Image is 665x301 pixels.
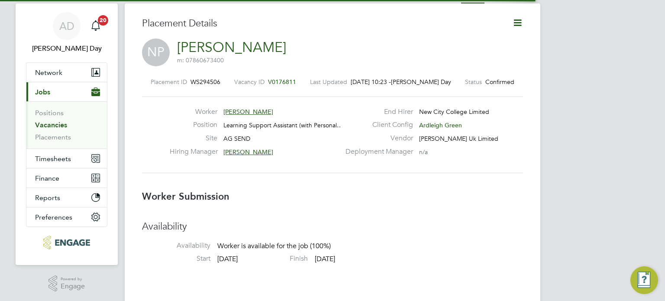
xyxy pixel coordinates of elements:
[35,194,60,202] span: Reports
[142,191,229,202] b: Worker Submission
[48,275,85,292] a: Powered byEngage
[170,120,217,129] label: Position
[340,147,413,156] label: Deployment Manager
[142,17,499,30] h3: Placement Details
[98,15,108,26] span: 20
[142,39,170,66] span: NP
[26,236,107,249] a: Go to home page
[142,220,523,233] h3: Availability
[16,3,118,265] nav: Main navigation
[35,68,62,77] span: Network
[87,12,104,40] a: 20
[217,255,238,263] span: [DATE]
[630,266,658,294] button: Engage Resource Center
[223,108,273,116] span: [PERSON_NAME]
[26,82,107,101] button: Jobs
[177,39,286,56] a: [PERSON_NAME]
[485,78,514,86] span: Confirmed
[170,134,217,143] label: Site
[142,254,210,263] label: Start
[59,20,74,32] span: AD
[61,275,85,283] span: Powered by
[26,168,107,188] button: Finance
[35,174,59,182] span: Finance
[223,121,343,129] span: Learning Support Assistant (with Personal…
[35,109,64,117] a: Positions
[26,63,107,82] button: Network
[340,120,413,129] label: Client Config
[223,135,250,142] span: AG SEND
[310,78,347,86] label: Last Updated
[142,241,210,250] label: Availability
[268,78,296,86] span: V0176811
[190,78,220,86] span: WS294506
[465,78,482,86] label: Status
[170,147,217,156] label: Hiring Manager
[419,108,489,116] span: New City College Limited
[35,213,72,221] span: Preferences
[151,78,187,86] label: Placement ID
[234,78,265,86] label: Vacancy ID
[26,188,107,207] button: Reports
[419,148,428,156] span: n/a
[43,236,90,249] img: morganhunt-logo-retina.png
[35,133,71,141] a: Placements
[223,148,273,156] span: [PERSON_NAME]
[419,121,462,129] span: Ardleigh Green
[26,149,107,168] button: Timesheets
[239,254,308,263] label: Finish
[419,135,498,142] span: [PERSON_NAME] Uk Limited
[35,155,71,163] span: Timesheets
[26,207,107,227] button: Preferences
[170,107,217,117] label: Worker
[35,88,50,96] span: Jobs
[26,43,107,54] span: Amie Day
[340,134,413,143] label: Vendor
[26,12,107,54] a: AD[PERSON_NAME] Day
[61,283,85,290] span: Engage
[217,242,331,250] span: Worker is available for the job (100%)
[26,101,107,149] div: Jobs
[351,78,391,86] span: [DATE] 10:23 -
[391,78,451,86] span: [PERSON_NAME] Day
[340,107,413,117] label: End Hirer
[315,255,335,263] span: [DATE]
[35,121,67,129] a: Vacancies
[177,56,224,64] span: m: 07860673400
